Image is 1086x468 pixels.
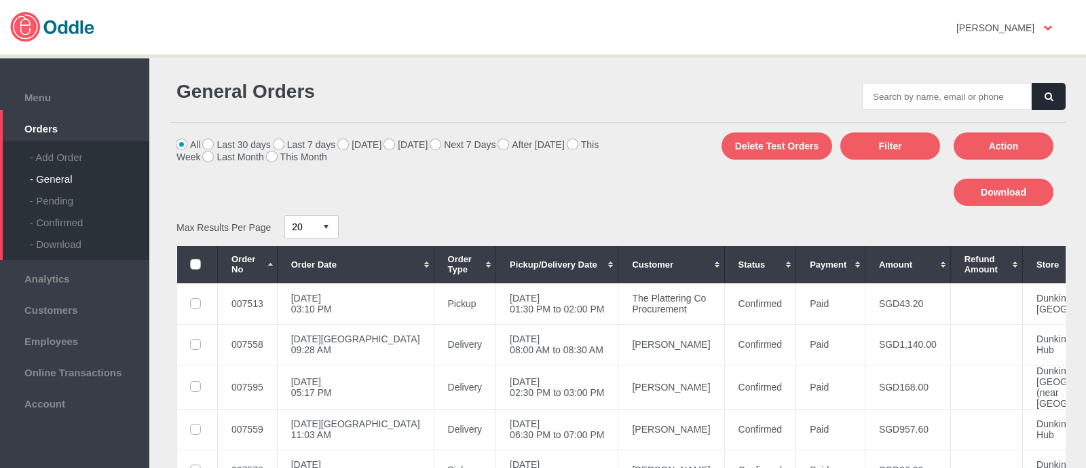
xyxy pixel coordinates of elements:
[30,141,149,163] div: - Add Order
[277,324,434,365] td: [DATE][GEOGRAPHIC_DATA] 09:28 AM
[30,228,149,250] div: - Download
[7,120,143,134] span: Orders
[796,409,865,450] td: Paid
[274,139,336,150] label: Last 7 days
[618,283,724,324] td: The Plattering Co Procurement
[30,185,149,206] div: - Pending
[865,365,950,409] td: SGD168.00
[862,83,1032,110] input: Search by name, email or phone
[30,206,149,228] div: - Confirmed
[218,283,278,324] td: 007513
[724,283,796,324] td: Confirmed
[865,324,950,365] td: SGD1,140.00
[277,365,434,409] td: [DATE] 05:17 PM
[496,324,618,365] td: [DATE] 08:00 AM to 08:30 AM
[618,409,724,450] td: [PERSON_NAME]
[618,365,724,409] td: [PERSON_NAME]
[954,179,1053,206] button: Download
[796,246,865,283] th: Payment
[618,246,724,283] th: Customer
[496,409,618,450] td: [DATE] 06:30 PM to 07:00 PM
[496,365,618,409] td: [DATE] 02:30 PM to 03:00 PM
[796,283,865,324] td: Paid
[203,151,263,162] label: Last Month
[176,81,611,103] h1: General Orders
[176,139,201,150] label: All
[277,283,434,324] td: [DATE] 03:10 PM
[724,365,796,409] td: Confirmed
[796,324,865,365] td: Paid
[434,365,496,409] td: Delivery
[498,139,565,150] label: After [DATE]
[724,246,796,283] th: Status
[950,246,1022,283] th: Refund Amount
[176,221,271,232] span: Max Results Per Page
[218,409,278,450] td: 007559
[7,270,143,285] span: Analytics
[218,324,278,365] td: 007558
[724,324,796,365] td: Confirmed
[267,151,327,162] label: This Month
[722,132,832,160] button: Delete Test Orders
[7,395,143,410] span: Account
[338,139,381,150] label: [DATE]
[496,246,618,283] th: Pickup/Delivery Date
[277,409,434,450] td: [DATE][GEOGRAPHIC_DATA] 11:03 AM
[7,88,143,103] span: Menu
[1044,26,1052,31] img: user-option-arrow.png
[384,139,428,150] label: [DATE]
[496,283,618,324] td: [DATE] 01:30 PM to 02:00 PM
[840,132,940,160] button: Filter
[618,324,724,365] td: [PERSON_NAME]
[430,139,495,150] label: Next 7 Days
[724,409,796,450] td: Confirmed
[277,246,434,283] th: Order Date
[865,283,950,324] td: SGD43.20
[7,363,143,378] span: Online Transactions
[218,365,278,409] td: 007595
[434,324,496,365] td: Delivery
[7,301,143,316] span: Customers
[865,246,950,283] th: Amount
[434,246,496,283] th: Order Type
[7,332,143,347] span: Employees
[434,283,496,324] td: Pickup
[30,163,149,185] div: - General
[956,22,1034,33] strong: [PERSON_NAME]
[203,139,270,150] label: Last 30 days
[434,409,496,450] td: Delivery
[796,365,865,409] td: Paid
[954,132,1053,160] button: Action
[218,246,278,283] th: Order No
[865,409,950,450] td: SGD957.60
